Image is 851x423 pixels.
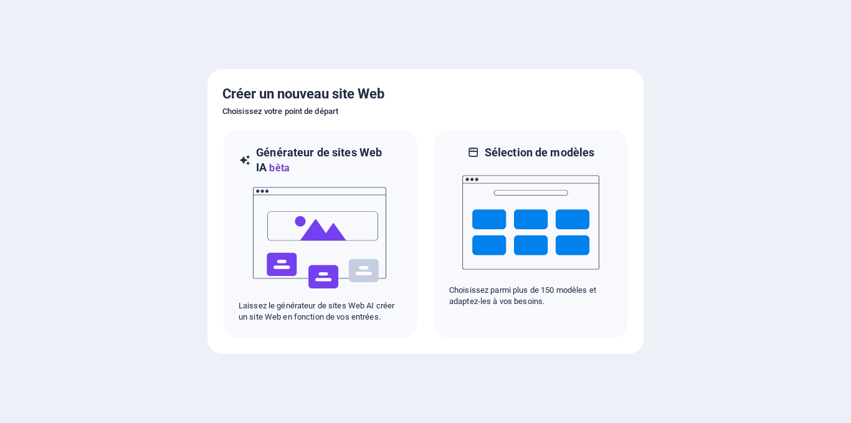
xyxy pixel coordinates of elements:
font: Laissez le générateur de sites Web AI créer un site Web en fonction de vos entrées. [239,301,394,321]
div: Sélection de modèlesChoisissez parmi plus de 150 modèles et adaptez-les à vos besoins. [433,129,629,339]
font: Choisissez parmi plus de 150 modèles et adaptez-les à vos besoins. [449,285,596,306]
div: Générateur de sites Web IAbêtaIALaissez le générateur de sites Web AI créer un site Web en foncti... [222,129,418,339]
font: Générateur de sites Web IA [256,146,382,174]
img: IA [252,176,389,300]
font: Sélection de modèles [485,146,595,159]
font: Créer un nouveau site Web [222,86,384,102]
font: Choisissez votre point de départ [222,107,338,116]
font: bêta [269,162,290,174]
